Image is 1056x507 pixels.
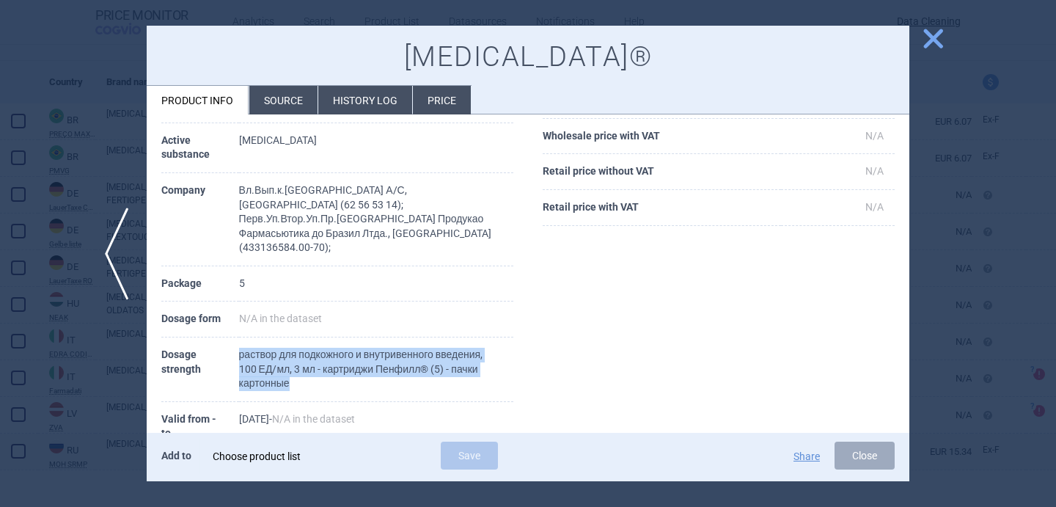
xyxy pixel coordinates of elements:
[161,40,895,74] h1: [MEDICAL_DATA]®
[543,154,781,190] th: Retail price without VAT
[161,338,239,402] th: Dosage strength
[202,442,422,471] div: Choose product list
[249,86,318,114] li: Source
[543,119,781,155] th: Wholesale price with VAT
[213,442,412,471] div: Choose product list
[239,173,513,266] td: Вл.Вып.к.[GEOGRAPHIC_DATA] А/С, [GEOGRAPHIC_DATA] (62 56 53 14); Перв.Уп.Втор.Уп.Пр.[GEOGRAPHIC_D...
[239,402,513,452] td: [DATE] -
[239,123,513,173] td: [MEDICAL_DATA]
[441,442,498,470] button: Save
[161,173,239,266] th: Company
[161,442,191,470] p: Add to
[543,190,781,226] th: Retail price with VAT
[318,86,412,114] li: History log
[793,451,820,462] button: Share
[413,86,471,114] li: Price
[835,442,895,470] button: Close
[272,413,355,425] span: N/A in the dataset
[239,338,513,402] td: раствор для подкожного и внутривенного введения, 100 ЕД/мл, 3 мл - картриджи Пенфилл® (5) - пачки...
[865,165,884,177] span: N/A
[161,402,239,452] th: Valid from - to
[161,123,239,173] th: Active substance
[161,266,239,302] th: Package
[147,86,249,114] li: Product info
[239,266,513,302] td: 5
[865,130,884,142] span: N/A
[161,302,239,338] th: Dosage form
[865,201,884,213] span: N/A
[239,313,322,324] span: N/A in the dataset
